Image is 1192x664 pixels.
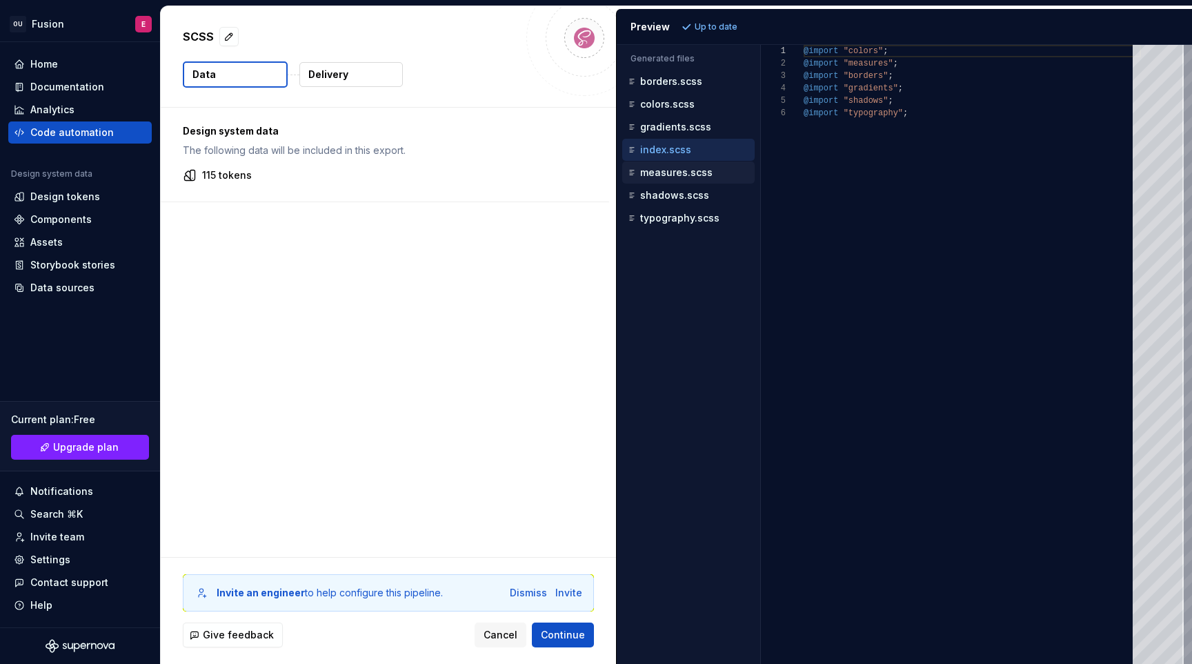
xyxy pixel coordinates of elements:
a: Documentation [8,76,152,98]
span: Upgrade plan [53,440,119,454]
div: Settings [30,553,70,567]
button: Give feedback [183,623,283,647]
div: Storybook stories [30,258,115,272]
span: ; [888,71,893,81]
span: "gradients" [843,84,897,93]
p: colors.scss [640,99,695,110]
div: 2 [761,57,786,70]
a: Code automation [8,121,152,144]
span: Cancel [484,628,517,642]
span: ; [893,59,897,68]
span: "colors" [843,46,883,56]
button: typography.scss [622,211,755,226]
div: 4 [761,82,786,95]
span: Continue [541,628,585,642]
div: Design tokens [30,190,100,204]
span: "measures" [843,59,893,68]
button: gradients.scss [622,119,755,135]
p: Delivery [308,68,348,81]
a: Design tokens [8,186,152,208]
a: Invite team [8,526,152,548]
div: Documentation [30,80,104,94]
p: 115 tokens [202,168,252,182]
span: "typography" [843,108,902,118]
p: measures.scss [640,167,713,178]
span: Give feedback [203,628,274,642]
p: Up to date [695,21,737,32]
button: Contact support [8,572,152,594]
div: 5 [761,95,786,107]
div: to help configure this pipeline. [217,586,443,600]
button: measures.scss [622,165,755,180]
a: Components [8,208,152,231]
a: Assets [8,231,152,253]
div: E [141,19,146,30]
button: Search ⌘K [8,503,152,525]
div: Search ⌘K [30,507,83,521]
div: Assets [30,235,63,249]
p: The following data will be included in this export. [183,144,587,157]
div: Invite team [30,530,84,544]
div: 6 [761,107,786,119]
span: @import [804,84,838,93]
p: typography.scss [640,213,719,224]
p: gradients.scss [640,121,711,133]
p: borders.scss [640,76,702,87]
a: Home [8,53,152,75]
button: Notifications [8,480,152,502]
span: "shadows" [843,96,888,106]
a: Analytics [8,99,152,121]
button: Continue [532,623,594,647]
a: Storybook stories [8,254,152,276]
span: @import [804,71,838,81]
span: ; [903,108,908,118]
a: Data sources [8,277,152,299]
div: Preview [630,20,670,34]
div: OU [10,16,26,32]
div: Design system data [11,168,92,179]
span: ; [897,84,902,93]
button: borders.scss [622,74,755,89]
button: Help [8,594,152,616]
button: Dismiss [510,586,547,600]
svg: Supernova Logo [46,639,115,653]
div: Current plan : Free [11,413,149,427]
div: Notifications [30,485,93,498]
div: Home [30,57,58,71]
a: Settings [8,549,152,571]
div: Components [30,213,92,226]
p: index.scss [640,144,691,155]
span: "borders" [843,71,888,81]
p: shadows.scss [640,190,709,201]
div: Fusion [32,17,64,31]
span: @import [804,46,838,56]
span: ; [883,46,888,56]
div: Help [30,598,52,612]
button: shadows.scss [622,188,755,203]
span: @import [804,59,838,68]
div: Code automation [30,126,114,139]
button: colors.scss [622,97,755,112]
div: Data sources [30,281,95,295]
span: @import [804,96,838,106]
div: Analytics [30,103,74,117]
div: 1 [761,45,786,57]
p: SCSS [183,28,214,45]
p: Design system data [183,124,587,138]
span: ; [888,96,893,106]
button: OUFusionE [3,9,157,39]
a: Upgrade plan [11,435,149,460]
b: Invite an engineer [217,587,305,598]
button: Cancel [475,623,526,647]
p: Generated files [630,53,746,64]
button: Data [183,61,288,88]
span: @import [804,108,838,118]
p: Data [192,68,216,81]
button: Invite [555,586,582,600]
button: index.scss [622,142,755,157]
div: Contact support [30,576,108,589]
button: Delivery [299,62,403,87]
